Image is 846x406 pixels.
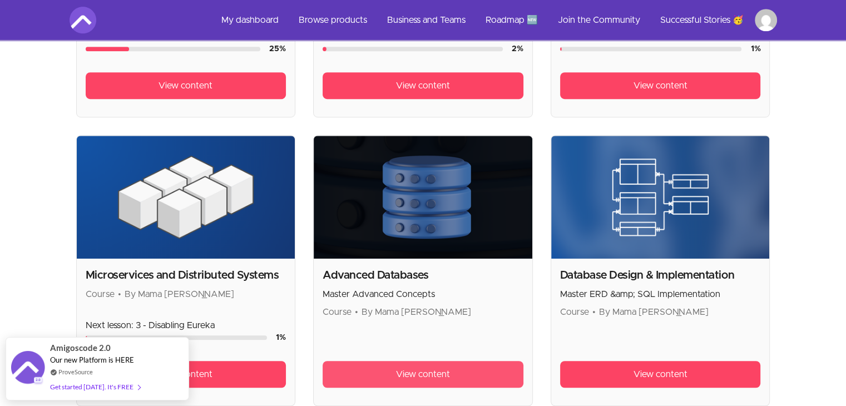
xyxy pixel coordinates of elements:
nav: Main [212,7,777,33]
p: Master ERD &amp; SQL Implementation [560,288,761,301]
span: Our new Platform is HERE [50,355,134,364]
div: Course progress [323,47,503,51]
span: View content [634,368,687,381]
div: Course progress [86,335,268,340]
span: 25 % [269,45,286,53]
a: Join the Community [549,7,649,33]
span: • [592,308,596,316]
span: • [355,308,358,316]
span: Course [86,290,115,299]
p: Master Advanced Concepts [323,288,523,301]
p: Next lesson: 3 - Disabling Eureka [86,319,286,332]
img: Product image for Advanced Databases [314,136,532,259]
span: View content [396,368,450,381]
a: Successful Stories 🥳 [651,7,753,33]
span: Course [323,308,352,316]
img: Profile image for Jean-Christophe Gabriel Robert CHEVALLIER [755,9,777,31]
a: My dashboard [212,7,288,33]
h2: Microservices and Distributed Systems [86,268,286,283]
a: View content [560,72,761,99]
a: Business and Teams [378,7,474,33]
span: • [118,290,121,299]
span: View content [159,79,212,92]
a: View content [323,72,523,99]
span: By Mama [PERSON_NAME] [599,308,709,316]
span: By Mama [PERSON_NAME] [362,308,471,316]
a: View content [86,72,286,99]
a: ProveSource [58,367,93,377]
div: Course progress [560,47,742,51]
span: Course [560,308,589,316]
span: By Mama [PERSON_NAME] [125,290,234,299]
div: Course progress [86,47,261,51]
img: Product image for Microservices and Distributed Systems [77,136,295,259]
a: Browse products [290,7,376,33]
h2: Advanced Databases [323,268,523,283]
h2: Database Design & Implementation [560,268,761,283]
span: 2 % [512,45,523,53]
a: View content [323,361,523,388]
img: provesource social proof notification image [11,351,44,387]
span: View content [634,79,687,92]
span: 1 % [750,45,760,53]
div: Get started [DATE]. It's FREE [50,380,140,393]
span: 1 % [276,334,286,341]
a: View content [560,361,761,388]
img: Product image for Database Design & Implementation [551,136,770,259]
span: View content [396,79,450,92]
img: Amigoscode logo [70,7,96,33]
span: Amigoscode 2.0 [50,341,111,354]
a: Roadmap 🆕 [477,7,547,33]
